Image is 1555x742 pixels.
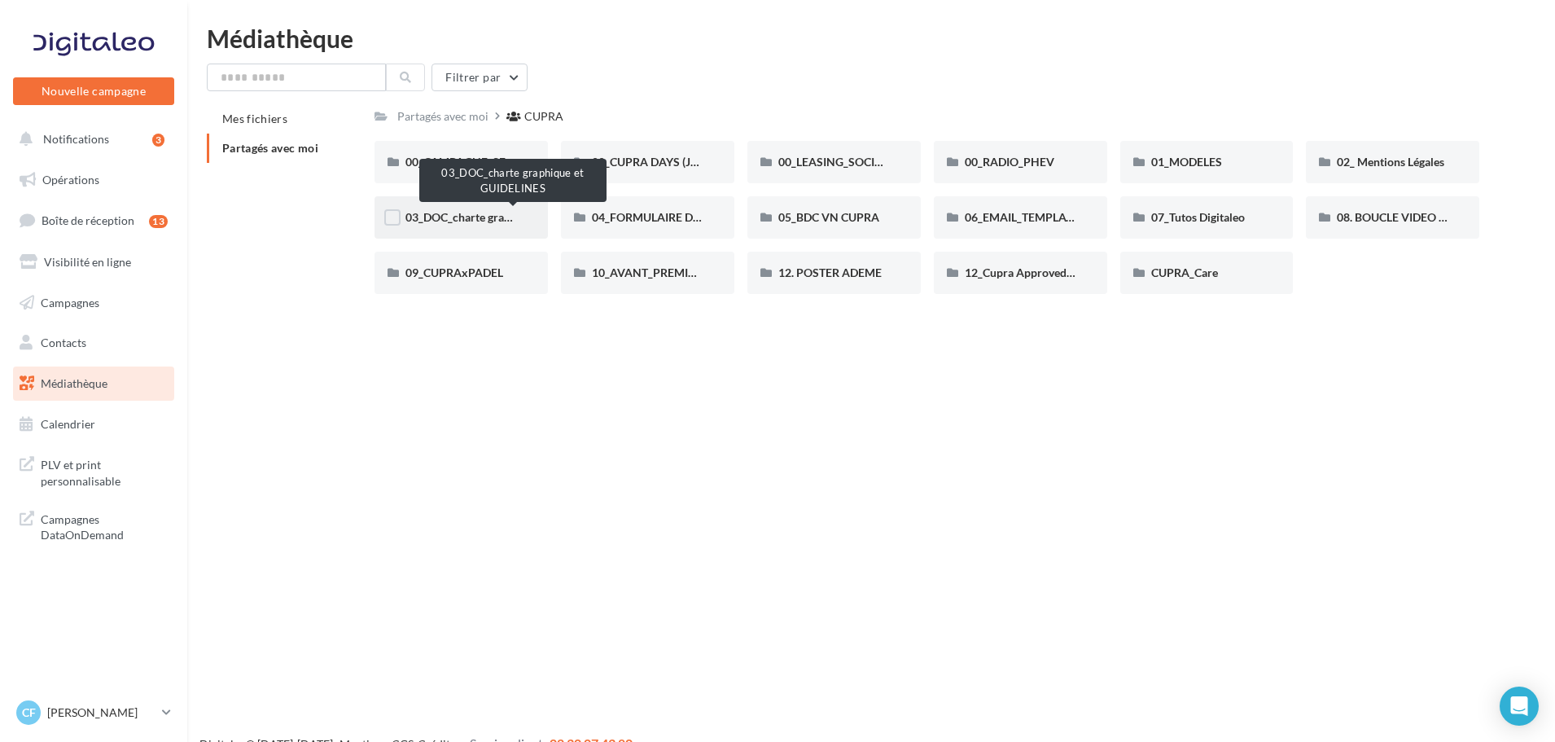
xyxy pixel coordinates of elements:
span: CUPRA_Care [1151,266,1218,279]
div: 3 [152,134,164,147]
span: Campagnes DataOnDemand [41,508,168,543]
a: Opérations [10,163,177,197]
a: PLV et print personnalisable [10,447,177,495]
div: 03_DOC_charte graphique et GUIDELINES [419,159,607,202]
span: 03_DOC_charte graphique et GUIDELINES [405,210,619,224]
span: 06_EMAIL_TEMPLATE HTML CUPRA [965,210,1154,224]
div: Médiathèque [207,26,1535,50]
span: 02_ Mentions Légales [1337,155,1444,169]
span: 00_RADIO_PHEV [965,155,1054,169]
button: Notifications 3 [10,122,171,156]
span: CF [22,705,36,721]
button: Nouvelle campagne [13,77,174,105]
span: Notifications [43,132,109,146]
div: 13 [149,215,168,228]
span: Campagnes [41,295,99,309]
a: Médiathèque [10,367,177,401]
span: Médiathèque [41,376,107,390]
span: Mes fichiers [222,112,287,125]
span: Calendrier [41,417,95,431]
span: 08. BOUCLE VIDEO ECRAN SHOWROOM [1337,210,1552,224]
span: 07_Tutos Digitaleo [1151,210,1245,224]
span: 04_FORMULAIRE DES DEMANDES CRÉATIVES [592,210,834,224]
span: 00_LEASING_SOCIAL_ÉLECTRIQUE [778,155,960,169]
span: 00_CAMPAGNE_SEPTEMBRE [405,155,558,169]
span: Opérations [42,173,99,187]
div: Partagés avec moi [397,108,488,125]
div: Open Intercom Messenger [1500,687,1539,726]
p: [PERSON_NAME] [47,705,155,721]
div: CUPRA [524,108,563,125]
span: Partagés avec moi [222,141,318,155]
span: 00_CUPRA DAYS (JPO) [592,155,710,169]
a: Calendrier [10,407,177,441]
span: 10_AVANT_PREMIÈRES_CUPRA (VENTES PRIVEES) [592,266,858,279]
a: Visibilité en ligne [10,245,177,279]
span: 12_Cupra Approved_OCCASIONS_GARANTIES [965,266,1206,279]
span: Boîte de réception [42,213,134,227]
span: Visibilité en ligne [44,255,131,269]
span: Contacts [41,336,86,349]
a: Campagnes [10,286,177,320]
span: 05_BDC VN CUPRA [778,210,879,224]
a: Contacts [10,326,177,360]
span: PLV et print personnalisable [41,454,168,489]
button: Filtrer par [431,64,528,91]
span: 01_MODELES [1151,155,1222,169]
span: 09_CUPRAxPADEL [405,266,503,279]
a: Boîte de réception13 [10,203,177,238]
a: CF [PERSON_NAME] [13,697,174,728]
a: Campagnes DataOnDemand [10,502,177,550]
span: 12. POSTER ADEME [778,266,882,279]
